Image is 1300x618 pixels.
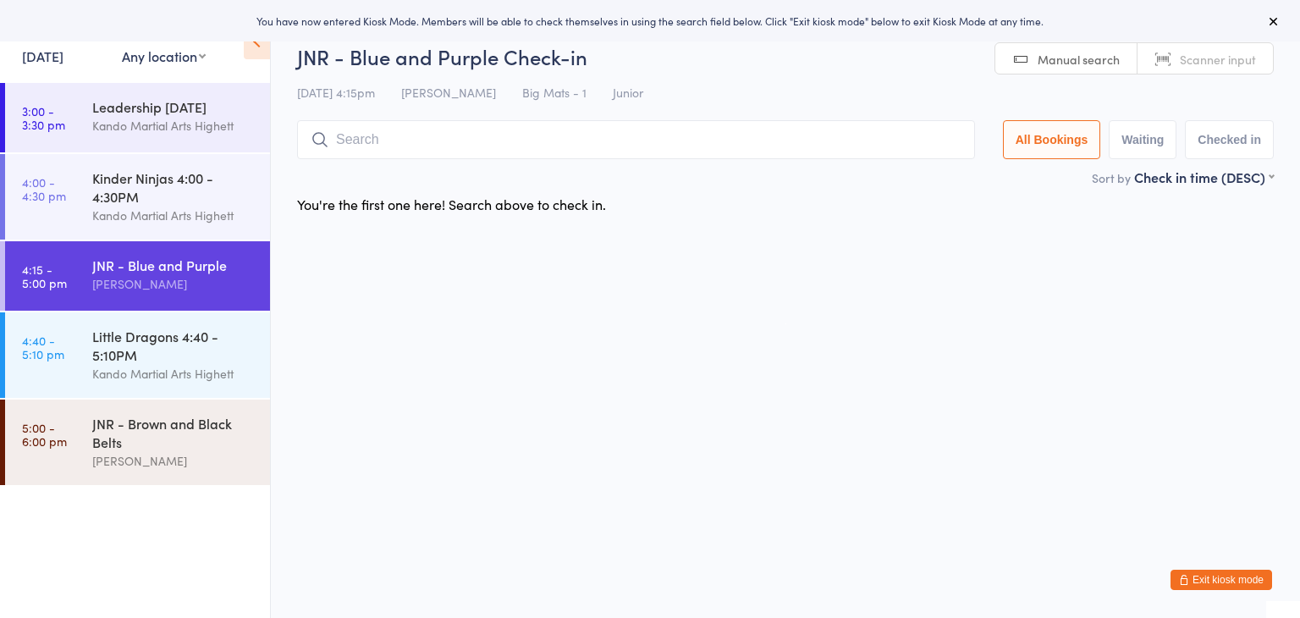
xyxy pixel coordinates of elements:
[297,42,1274,70] h2: JNR - Blue and Purple Check-in
[613,84,643,101] span: Junior
[22,262,67,290] time: 4:15 - 5:00 pm
[92,274,256,294] div: [PERSON_NAME]
[1109,120,1176,159] button: Waiting
[92,168,256,206] div: Kinder Ninjas 4:00 - 4:30PM
[22,175,66,202] time: 4:00 - 4:30 pm
[92,206,256,225] div: Kando Martial Arts Highett
[1171,570,1272,590] button: Exit kiosk mode
[1038,51,1120,68] span: Manual search
[92,256,256,274] div: JNR - Blue and Purple
[92,116,256,135] div: Kando Martial Arts Highett
[401,84,496,101] span: [PERSON_NAME]
[5,400,270,485] a: 5:00 -6:00 pmJNR - Brown and Black Belts[PERSON_NAME]
[22,334,64,361] time: 4:40 - 5:10 pm
[92,364,256,383] div: Kando Martial Arts Highett
[5,312,270,398] a: 4:40 -5:10 pmLittle Dragons 4:40 - 5:10PMKando Martial Arts Highett
[122,47,206,65] div: Any location
[5,83,270,152] a: 3:00 -3:30 pmLeadership [DATE]Kando Martial Arts Highett
[1180,51,1256,68] span: Scanner input
[1003,120,1101,159] button: All Bookings
[1092,169,1131,186] label: Sort by
[22,47,63,65] a: [DATE]
[5,241,270,311] a: 4:15 -5:00 pmJNR - Blue and Purple[PERSON_NAME]
[297,195,606,213] div: You're the first one here! Search above to check in.
[92,327,256,364] div: Little Dragons 4:40 - 5:10PM
[1185,120,1274,159] button: Checked in
[5,154,270,240] a: 4:00 -4:30 pmKinder Ninjas 4:00 - 4:30PMKando Martial Arts Highett
[297,120,975,159] input: Search
[297,84,375,101] span: [DATE] 4:15pm
[92,414,256,451] div: JNR - Brown and Black Belts
[522,84,587,101] span: Big Mats - 1
[92,97,256,116] div: Leadership [DATE]
[92,451,256,471] div: [PERSON_NAME]
[22,104,65,131] time: 3:00 - 3:30 pm
[27,14,1273,28] div: You have now entered Kiosk Mode. Members will be able to check themselves in using the search fie...
[1134,168,1274,186] div: Check in time (DESC)
[22,421,67,448] time: 5:00 - 6:00 pm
